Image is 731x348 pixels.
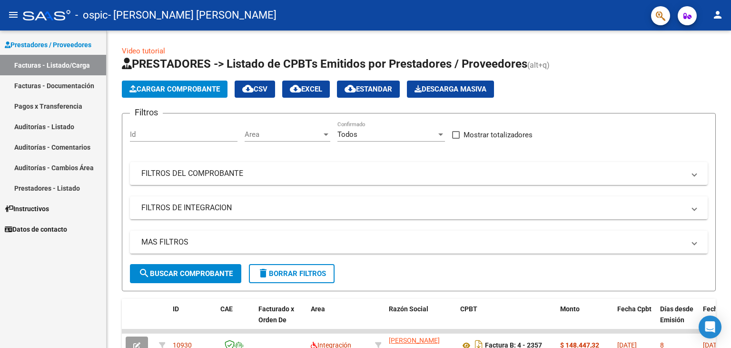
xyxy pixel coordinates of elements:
[122,47,165,55] a: Video tutorial
[5,40,91,50] span: Prestadores / Proveedores
[249,264,335,283] button: Borrar Filtros
[556,299,613,341] datatable-header-cell: Monto
[235,81,275,98] button: CSV
[282,81,330,98] button: EXCEL
[138,267,150,279] mat-icon: search
[560,305,580,313] span: Monto
[290,85,322,93] span: EXCEL
[699,316,721,338] div: Open Intercom Messenger
[385,299,456,341] datatable-header-cell: Razón Social
[307,299,371,341] datatable-header-cell: Area
[464,129,533,141] span: Mostrar totalizadores
[173,305,179,313] span: ID
[141,168,685,179] mat-panel-title: FILTROS DEL COMPROBANTE
[75,5,108,26] span: - ospic
[130,196,708,219] mat-expansion-panel-header: FILTROS DE INTEGRACION
[407,81,494,98] button: Descarga Masiva
[217,299,255,341] datatable-header-cell: CAE
[712,9,723,20] mat-icon: person
[129,85,220,93] span: Cargar Comprobante
[415,85,486,93] span: Descarga Masiva
[108,5,277,26] span: - [PERSON_NAME] [PERSON_NAME]
[122,81,227,98] button: Cargar Comprobante
[122,57,527,71] span: PRESTADORES -> Listado de CPBTs Emitidos por Prestadores / Proveedores
[257,267,269,279] mat-icon: delete
[141,203,685,213] mat-panel-title: FILTROS DE INTEGRACION
[257,269,326,278] span: Borrar Filtros
[220,305,233,313] span: CAE
[130,264,241,283] button: Buscar Comprobante
[617,305,652,313] span: Fecha Cpbt
[242,85,267,93] span: CSV
[656,299,699,341] datatable-header-cell: Días desde Emisión
[527,61,550,70] span: (alt+q)
[290,83,301,94] mat-icon: cloud_download
[613,299,656,341] datatable-header-cell: Fecha Cpbt
[245,130,322,139] span: Area
[337,81,400,98] button: Estandar
[337,130,357,139] span: Todos
[242,83,254,94] mat-icon: cloud_download
[5,224,67,235] span: Datos de contacto
[456,299,556,341] datatable-header-cell: CPBT
[141,237,685,247] mat-panel-title: MAS FILTROS
[345,83,356,94] mat-icon: cloud_download
[169,299,217,341] datatable-header-cell: ID
[703,305,730,324] span: Fecha Recibido
[5,204,49,214] span: Instructivos
[460,305,477,313] span: CPBT
[130,162,708,185] mat-expansion-panel-header: FILTROS DEL COMPROBANTE
[255,299,307,341] datatable-header-cell: Facturado x Orden De
[258,305,294,324] span: Facturado x Orden De
[8,9,19,20] mat-icon: menu
[389,305,428,313] span: Razón Social
[660,305,693,324] span: Días desde Emisión
[130,231,708,254] mat-expansion-panel-header: MAS FILTROS
[138,269,233,278] span: Buscar Comprobante
[407,81,494,98] app-download-masive: Descarga masiva de comprobantes (adjuntos)
[311,305,325,313] span: Area
[345,85,392,93] span: Estandar
[130,106,163,119] h3: Filtros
